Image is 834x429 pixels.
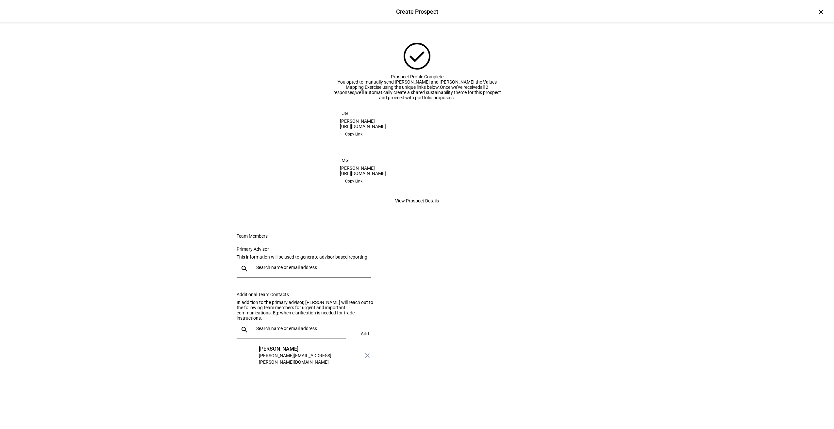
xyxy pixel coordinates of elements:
[332,79,502,194] div: You opted to manually send [PERSON_NAME] and [PERSON_NAME] the Values Mapping Exercise using the ...
[256,326,343,331] input: Search name or email address
[395,194,439,207] span: View Prospect Details
[237,254,379,260] div: This information will be used to generate advisor based reporting.
[345,176,362,186] span: Copy Link
[340,155,350,166] div: MG
[345,129,362,139] span: Copy Link
[340,129,368,139] button: Copy Link
[340,108,350,119] div: JG
[237,233,417,239] div: Team Members
[237,326,252,334] mat-icon: search
[340,124,494,129] div: [URL][DOMAIN_NAME]
[340,119,494,124] div: [PERSON_NAME]
[237,300,379,321] div: In addition to the primary advisor, [PERSON_NAME] will reach out to the following team members fo...
[387,194,447,207] button: View Prospect Details
[332,74,502,79] div: Prospect Profile Complete
[340,166,494,171] div: [PERSON_NAME]
[241,346,254,359] div: MH
[259,352,361,365] div: [PERSON_NAME][EMAIL_ADDRESS][PERSON_NAME][DOMAIN_NAME]
[256,265,369,270] input: Search name or email address
[340,176,368,186] button: Copy Link
[396,8,438,16] div: Create Prospect
[816,7,826,17] div: ×
[237,246,379,252] div: Primary Advisor
[237,292,379,297] div: Additional Team Contacts
[237,265,252,273] mat-icon: search
[363,352,371,359] mat-icon: close
[400,39,434,73] mat-icon: check_circle
[340,171,494,176] div: [URL][DOMAIN_NAME]
[259,346,361,352] div: [PERSON_NAME]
